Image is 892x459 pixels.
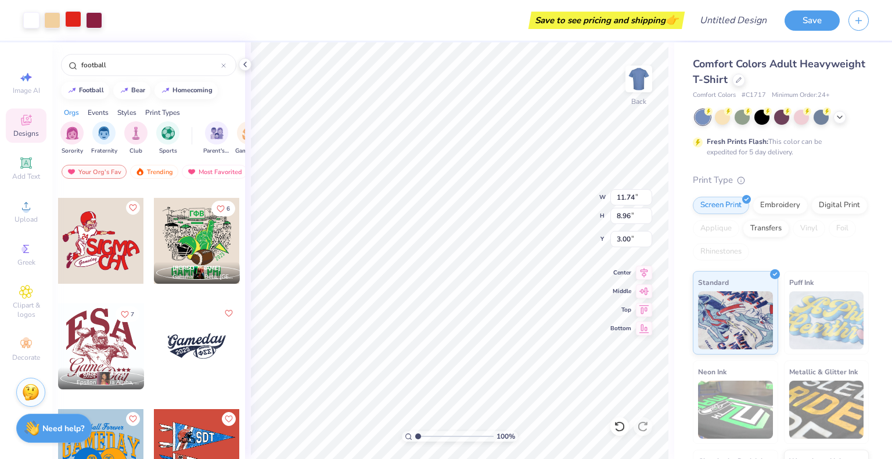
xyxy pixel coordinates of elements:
span: 👉 [666,13,678,27]
img: Standard [698,291,773,349]
img: Sports Image [161,127,175,140]
div: Rhinestones [693,243,749,261]
span: Image AI [13,86,40,95]
span: Sports [159,147,177,156]
span: Upload [15,215,38,224]
img: trend_line.gif [120,87,129,94]
div: Orgs [64,107,79,118]
span: Puff Ink [789,276,814,288]
button: Like [126,201,140,215]
div: Print Type [693,174,869,187]
img: Game Day Image [242,127,256,140]
img: Club Image [130,127,142,140]
span: Middle [610,287,631,295]
span: Greek [17,258,35,267]
button: filter button [124,121,148,156]
span: Gamma Phi Beta, [GEOGRAPHIC_DATA][US_STATE] [172,273,235,281]
div: Foil [829,220,856,237]
strong: Fresh Prints Flash: [707,137,768,146]
span: 7 [131,312,134,317]
span: Comfort Colors Adult Heavyweight T-Shirt [693,57,865,86]
img: trending.gif [135,168,145,176]
div: Screen Print [693,197,749,214]
span: Fraternity [91,147,117,156]
span: [PERSON_NAME] [77,370,125,378]
span: Standard [698,276,729,288]
div: Print Types [145,107,180,118]
span: Neon Ink [698,366,726,378]
button: Like [211,201,235,216]
button: filter button [91,121,117,156]
div: This color can be expedited for 5 day delivery. [707,136,850,157]
span: Clipart & logos [6,301,46,319]
strong: Need help? [42,423,84,434]
button: homecoming [154,82,218,99]
img: Fraternity Image [98,127,110,140]
input: Untitled Design [690,9,776,32]
div: Trending [130,165,178,179]
div: Digital Print [811,197,868,214]
span: # C1717 [742,91,766,100]
img: trend_line.gif [161,87,170,94]
img: most_fav.gif [187,168,196,176]
div: filter for Game Day [235,121,262,156]
img: most_fav.gif [67,168,76,176]
span: [PERSON_NAME] [172,264,221,272]
div: filter for Fraternity [91,121,117,156]
img: Back [627,67,650,91]
button: Like [126,412,140,426]
img: Parent's Weekend Image [210,127,224,140]
button: bear [113,82,150,99]
button: filter button [235,121,262,156]
button: football [61,82,109,99]
span: Designs [13,129,39,138]
img: Sorority Image [66,127,79,140]
div: Vinyl [793,220,825,237]
div: filter for Club [124,121,148,156]
span: Metallic & Glitter Ink [789,366,858,378]
div: homecoming [172,87,213,93]
span: Center [610,269,631,277]
img: trend_line.gif [67,87,77,94]
span: Minimum Order: 24 + [772,91,830,100]
span: Comfort Colors [693,91,736,100]
span: Add Text [12,172,40,181]
img: Neon Ink [698,381,773,439]
span: Bottom [610,324,631,332]
span: 6 [226,206,230,212]
span: Sorority [62,147,83,156]
div: bear [131,87,145,93]
img: Puff Ink [789,291,864,349]
button: Like [116,306,139,322]
button: Like [222,306,236,320]
div: Your Org's Fav [62,165,127,179]
button: Save [785,10,840,31]
span: 100 % [497,431,515,442]
button: filter button [203,121,230,156]
input: Try "Alpha" [80,59,221,71]
div: Embroidery [753,197,808,214]
div: football [79,87,104,93]
div: filter for Sorority [60,121,84,156]
span: Decorate [12,353,40,362]
div: filter for Parent's Weekend [203,121,230,156]
span: Parent's Weekend [203,147,230,156]
div: Transfers [743,220,789,237]
span: Game Day [235,147,262,156]
span: Club [130,147,142,156]
span: Top [610,306,631,314]
div: Applique [693,220,739,237]
div: Save to see pricing and shipping [531,12,682,29]
button: filter button [60,121,84,156]
button: filter button [156,121,179,156]
div: Most Favorited [182,165,247,179]
button: Like [222,412,236,426]
div: Back [631,96,646,107]
div: Events [88,107,109,118]
div: filter for Sports [156,121,179,156]
div: Styles [117,107,136,118]
span: Epsilon Sigma Alpha, [GEOGRAPHIC_DATA][US_STATE] [77,378,139,387]
img: Metallic & Glitter Ink [789,381,864,439]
